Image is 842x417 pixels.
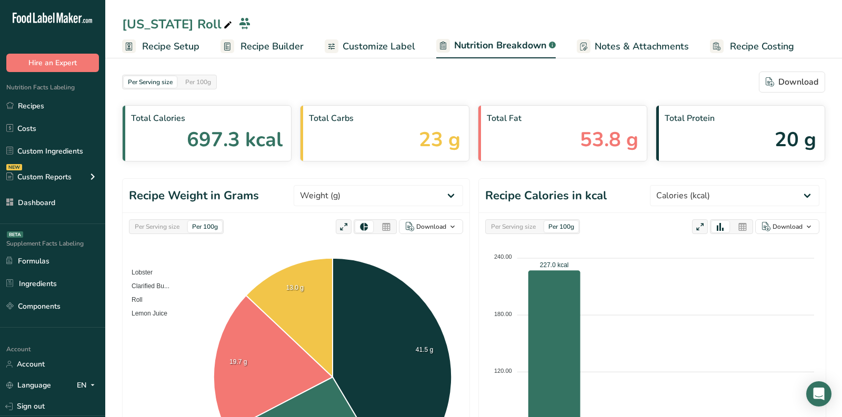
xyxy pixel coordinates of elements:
div: Per 100g [188,221,222,232]
a: Customize Label [325,35,415,58]
a: Language [6,376,51,394]
span: 20 g [775,125,816,155]
span: Clarified Bu... [124,282,169,290]
tspan: 180.00 [494,311,512,317]
div: Per Serving size [487,221,540,232]
div: Per Serving size [124,76,177,88]
span: Recipe Builder [240,39,304,54]
a: Recipe Builder [220,35,304,58]
span: 697.3 kcal [187,125,283,155]
tspan: 120.00 [494,368,512,374]
span: Recipe Setup [142,39,199,54]
span: Notes & Attachments [595,39,689,54]
div: [US_STATE] Roll [122,15,234,34]
div: Download [416,222,446,231]
span: Roll [124,296,143,303]
span: Lobster [124,269,153,276]
a: Notes & Attachments [577,35,689,58]
div: BETA [7,231,23,238]
tspan: 240.00 [494,253,512,260]
div: EN [77,379,99,392]
span: Customize Label [343,39,415,54]
span: Recipe Costing [730,39,794,54]
div: Custom Reports [6,171,72,182]
div: NEW [6,164,22,170]
div: Download [766,76,818,88]
button: Download [755,219,819,234]
button: Hire an Expert [6,54,99,72]
span: 23 g [419,125,460,155]
button: Download [399,219,463,234]
a: Nutrition Breakdown [436,34,556,59]
a: Recipe Costing [710,35,794,58]
a: Recipe Setup [122,35,199,58]
span: Nutrition Breakdown [454,38,547,53]
button: Download [759,72,825,93]
div: Per 100g [544,221,578,232]
span: Total Protein [665,112,816,125]
h1: Recipe Weight in Grams [129,187,259,205]
span: Total Carbs [309,112,460,125]
div: Per Serving size [131,221,184,232]
span: Lemon Juice [124,310,167,317]
span: Total Fat [487,112,638,125]
span: 53.8 g [580,125,638,155]
div: Open Intercom Messenger [806,381,831,406]
h1: Recipe Calories in kcal [485,187,607,205]
div: Download [773,222,803,231]
span: Total Calories [131,112,283,125]
div: Per 100g [181,76,215,88]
